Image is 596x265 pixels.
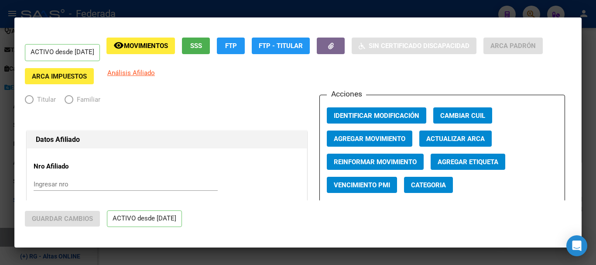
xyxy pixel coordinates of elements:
mat-icon: remove_red_eye [113,40,124,51]
span: Movimientos [124,42,168,50]
button: FTP [217,38,245,54]
mat-radio-group: Elija una opción [25,97,109,105]
button: Cambiar CUIL [433,107,492,124]
span: ARCA Impuestos [32,72,87,80]
span: Guardar Cambios [32,215,93,223]
h3: Acciones [327,88,366,100]
span: SSS [190,42,202,50]
span: Familiar [73,95,100,105]
button: Movimientos [106,38,175,54]
p: ACTIVO desde [DATE] [107,210,182,227]
button: FTP - Titular [252,38,310,54]
div: Open Intercom Messenger [566,235,587,256]
span: Análisis Afiliado [107,69,155,77]
button: ARCA Impuestos [25,68,94,84]
p: Nro Afiliado [34,162,113,172]
span: Agregar Movimiento [334,135,405,143]
span: FTP [225,42,237,50]
button: Guardar Cambios [25,211,100,227]
span: Identificar Modificación [334,112,419,120]
button: Agregar Etiqueta [431,154,505,170]
button: Identificar Modificación [327,107,426,124]
span: Vencimiento PMI [334,181,390,189]
span: FTP - Titular [259,42,303,50]
button: Agregar Movimiento [327,131,412,147]
span: ARCA Padrón [490,42,536,50]
button: Sin Certificado Discapacidad [352,38,476,54]
span: Cambiar CUIL [440,112,485,120]
span: Categoria [411,181,446,189]
span: Actualizar ARCA [426,135,485,143]
button: ARCA Padrón [483,38,543,54]
span: Reinformar Movimiento [334,158,417,166]
button: Vencimiento PMI [327,177,397,193]
p: ACTIVO desde [DATE] [25,44,100,61]
button: Categoria [404,177,453,193]
span: Sin Certificado Discapacidad [369,42,469,50]
h1: Datos Afiliado [36,134,298,145]
span: Titular [34,95,56,105]
span: Agregar Etiqueta [438,158,498,166]
button: Reinformar Movimiento [327,154,424,170]
button: SSS [182,38,210,54]
button: Actualizar ARCA [419,131,492,147]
